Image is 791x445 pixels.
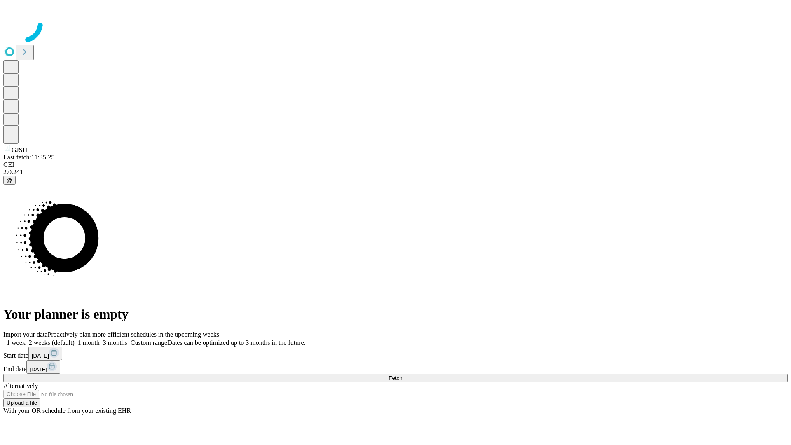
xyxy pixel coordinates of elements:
[3,161,788,169] div: GEI
[7,339,26,346] span: 1 week
[3,307,788,322] h1: Your planner is empty
[3,360,788,374] div: End date
[3,169,788,176] div: 2.0.241
[3,407,131,414] span: With your OR schedule from your existing EHR
[103,339,127,346] span: 3 months
[388,375,402,381] span: Fetch
[3,398,40,407] button: Upload a file
[131,339,167,346] span: Custom range
[28,347,62,360] button: [DATE]
[48,331,221,338] span: Proactively plan more efficient schedules in the upcoming weeks.
[3,382,38,389] span: Alternatively
[12,146,27,153] span: GJSH
[3,331,48,338] span: Import your data
[78,339,100,346] span: 1 month
[30,366,47,372] span: [DATE]
[3,154,54,161] span: Last fetch: 11:35:25
[3,374,788,382] button: Fetch
[7,177,12,183] span: @
[3,347,788,360] div: Start date
[26,360,60,374] button: [DATE]
[3,176,16,185] button: @
[32,353,49,359] span: [DATE]
[29,339,75,346] span: 2 weeks (default)
[167,339,305,346] span: Dates can be optimized up to 3 months in the future.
